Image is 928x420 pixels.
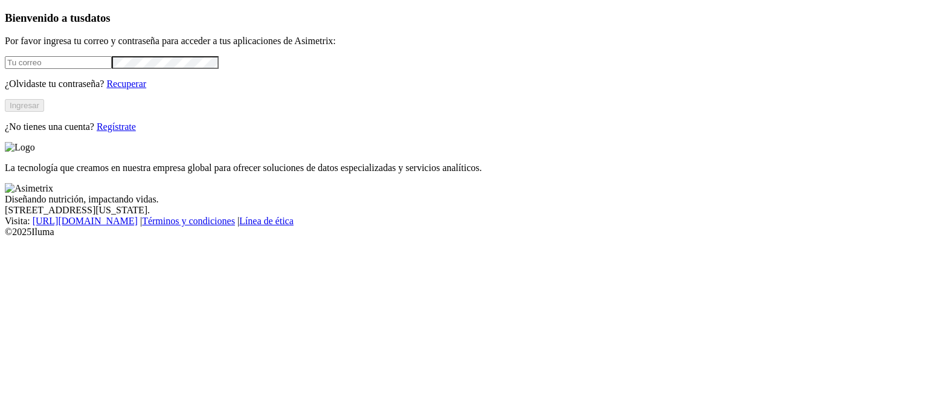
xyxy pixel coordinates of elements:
[142,216,235,226] a: Términos y condiciones
[5,205,923,216] div: [STREET_ADDRESS][US_STATE].
[5,216,923,227] div: Visita : | |
[5,36,923,47] p: Por favor ingresa tu correo y contraseña para acceder a tus aplicaciones de Asimetrix:
[5,11,923,25] h3: Bienvenido a tus
[239,216,294,226] a: Línea de ética
[106,79,146,89] a: Recuperar
[97,121,136,132] a: Regístrate
[5,183,53,194] img: Asimetrix
[5,227,923,237] div: © 2025 Iluma
[5,121,923,132] p: ¿No tienes una cuenta?
[5,56,112,69] input: Tu correo
[85,11,111,24] span: datos
[33,216,138,226] a: [URL][DOMAIN_NAME]
[5,163,923,173] p: La tecnología que creamos en nuestra empresa global para ofrecer soluciones de datos especializad...
[5,79,923,89] p: ¿Olvidaste tu contraseña?
[5,99,44,112] button: Ingresar
[5,194,923,205] div: Diseñando nutrición, impactando vidas.
[5,142,35,153] img: Logo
